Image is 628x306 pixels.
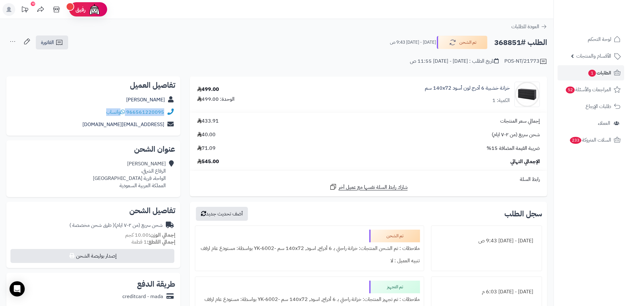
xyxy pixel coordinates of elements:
div: 499.00 [197,86,219,93]
span: ( طرق شحن مخصصة ) [69,221,114,229]
span: 1 [588,70,596,77]
div: تم الشحن [369,230,420,242]
a: شارك رابط السلة نفسها مع عميل آخر [329,183,408,191]
a: واتساب [106,108,125,116]
span: 433.91 [197,118,219,125]
div: Open Intercom Messenger [10,281,25,296]
span: السلات المتروكة [569,136,611,144]
div: تنبيه العميل : لا [199,255,420,267]
h2: تفاصيل الشحن [11,207,175,214]
div: [PERSON_NAME] الرفاع الشرقي، الواحة، قرية [GEOGRAPHIC_DATA] المملكة العربية السعودية [93,160,166,189]
span: 545.00 [197,158,219,165]
span: المراجعات والأسئلة [565,85,611,94]
span: الأقسام والمنتجات [576,52,611,61]
a: [EMAIL_ADDRESS][DOMAIN_NAME] [82,121,164,128]
div: [DATE] - [DATE] 6:03 م [435,286,538,298]
button: أضف تحديث جديد [196,207,248,221]
a: لوحة التحكم [558,32,624,47]
a: العملاء [558,116,624,131]
div: الوحدة: 499.00 [197,96,235,103]
div: ملاحظات : تم تجهيز المنتجات: خزانة راحتي بـ 6 أدراج, اسود, ‎140x72 سم‏ -YK-6002 بواسطة: مستودع عا... [199,293,420,306]
span: العملاء [598,119,610,128]
span: 233 [570,137,581,144]
span: الفاتورة [41,39,54,46]
span: إجمالي سعر المنتجات [500,118,540,125]
div: POS-NT/21773 [504,58,547,65]
div: [DATE] - [DATE] 9:43 ص [435,235,538,247]
span: 40.00 [197,131,216,138]
div: الكمية: 1 [492,97,510,104]
img: logo-2.png [585,17,622,30]
small: 10.00 كجم [125,231,175,239]
div: 10 [31,2,35,6]
button: تم الشحن [437,36,488,49]
div: تم التجهيز [369,281,420,293]
a: طلبات الإرجاع [558,99,624,114]
h2: طريقة الدفع [137,280,175,288]
div: شحن سريع (من ٢-٧ ايام) [69,222,163,229]
a: [PERSON_NAME] [126,96,165,104]
h2: عنوان الشحن [11,145,175,153]
span: طلبات الإرجاع [586,102,611,111]
small: [DATE] - [DATE] 9:43 ص [390,39,436,46]
a: السلات المتروكة233 [558,132,624,148]
img: 1735224706-1-90x90.jpg [515,82,540,107]
span: 71.09 [197,145,216,152]
div: تاريخ الطلب : [DATE] - [DATE] 11:55 ص [410,58,499,65]
span: الإجمالي النهائي [510,158,540,165]
span: رفيق [75,6,86,13]
strong: إجمالي القطع: [147,238,175,246]
div: ملاحظات : تم الشحن المنتجات: خزانة راحتي بـ 6 أدراج, اسود, ‎140x72 سم‏ -YK-6002 بواسطة: مستودع عا... [199,242,420,255]
div: رابط السلة [192,176,545,183]
span: شارك رابط السلة نفسها مع عميل آخر [339,184,408,191]
strong: إجمالي الوزن: [149,231,175,239]
h3: سجل الطلب [504,210,542,218]
span: شحن سريع (من ٢-٧ ايام) [492,131,540,138]
h2: الطلب #368851 [494,36,547,49]
img: ai-face.png [88,3,101,16]
a: تحديثات المنصة [17,3,33,17]
span: الطلبات [588,68,611,77]
button: إصدار بوليصة الشحن [10,249,174,263]
small: 1 قطعة [132,238,175,246]
span: العودة للطلبات [511,23,539,30]
a: المراجعات والأسئلة52 [558,82,624,97]
a: الطلبات1 [558,65,624,80]
span: 52 [566,86,575,93]
a: الفاتورة [36,35,68,49]
a: 966561220095 [126,108,164,116]
a: خزانة خشبية 6 أدرج لون أسود 140x72 سم [425,85,510,92]
h2: تفاصيل العميل [11,81,175,89]
div: creditcard - mada [122,293,163,300]
span: لوحة التحكم [588,35,611,44]
span: ضريبة القيمة المضافة 15% [487,145,540,152]
a: العودة للطلبات [511,23,547,30]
